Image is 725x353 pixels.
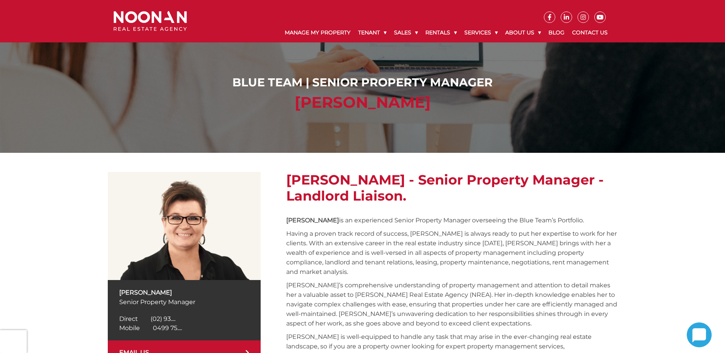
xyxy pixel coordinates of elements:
[119,324,182,332] a: Click to reveal phone number
[114,11,187,31] img: Noonan Real Estate Agency
[281,23,354,42] a: Manage My Property
[286,172,617,204] h2: [PERSON_NAME] - Senior Property Manager - Landlord Liaison.
[354,23,390,42] a: Tenant
[286,217,339,224] strong: [PERSON_NAME]
[153,324,182,332] span: 0499 75....
[115,93,610,112] h2: [PERSON_NAME]
[115,76,610,89] h1: Blue Team | Senior Property Manager
[501,23,545,42] a: About Us
[119,315,175,322] a: Click to reveal phone number
[119,288,249,297] p: [PERSON_NAME]
[119,297,249,307] p: Senior Property Manager
[568,23,611,42] a: Contact Us
[151,315,175,322] span: (02) 93....
[119,315,138,322] span: Direct
[461,23,501,42] a: Services
[422,23,461,42] a: Rentals
[390,23,422,42] a: Sales
[286,280,617,328] p: [PERSON_NAME]’s comprehensive understanding of property management and attention to detail makes ...
[108,172,261,280] img: Amela Sowinski
[545,23,568,42] a: Blog
[286,229,617,277] p: Having a proven track record of success, [PERSON_NAME] is always ready to put her expertise to wo...
[119,324,140,332] span: Mobile
[286,215,617,225] p: is an experienced Senior Property Manager overseeing the Blue Team’s Portfolio.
